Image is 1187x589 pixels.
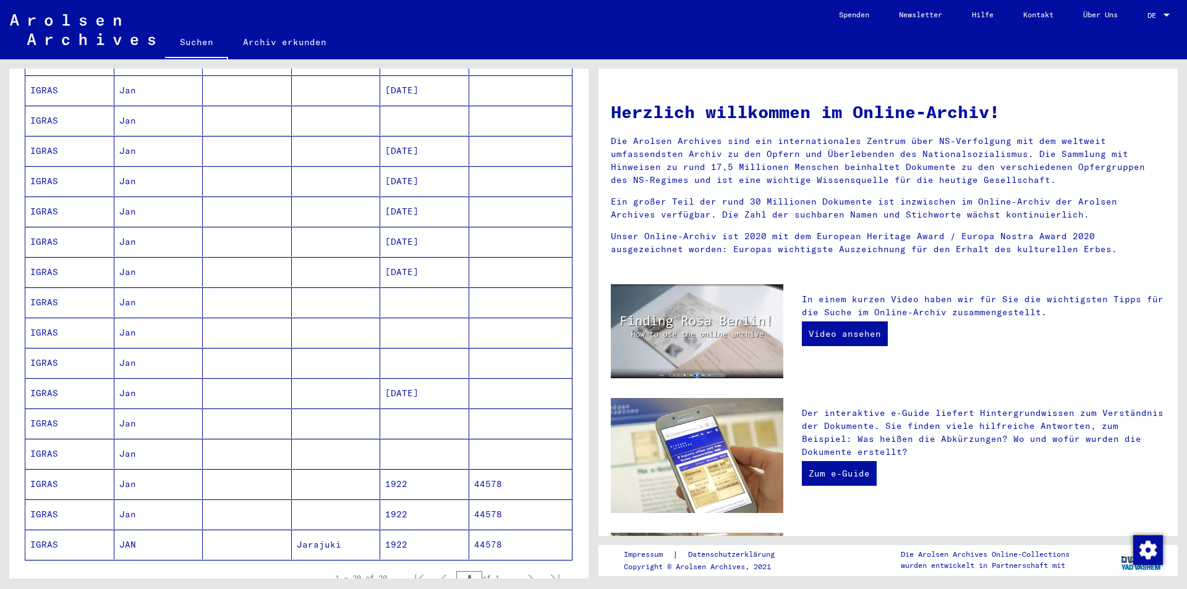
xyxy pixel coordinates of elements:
mat-cell: IGRAS [25,106,114,135]
mat-cell: Jan [114,287,203,317]
a: Suchen [165,27,228,59]
mat-cell: IGRAS [25,257,114,287]
mat-cell: Jan [114,409,203,438]
mat-cell: IGRAS [25,409,114,438]
mat-cell: [DATE] [380,257,469,287]
div: 1 – 20 of 20 [335,572,387,583]
a: Archiv erkunden [228,27,341,57]
mat-cell: 1922 [380,469,469,499]
p: Unser Online-Archiv ist 2020 mit dem European Heritage Award / Europa Nostra Award 2020 ausgezeic... [611,230,1165,256]
mat-cell: IGRAS [25,166,114,196]
mat-cell: 44578 [469,530,572,559]
mat-cell: IGRAS [25,227,114,256]
mat-cell: [DATE] [380,75,469,105]
mat-cell: Jan [114,75,203,105]
a: Video ansehen [802,321,888,346]
mat-cell: IGRAS [25,197,114,226]
h1: Herzlich willkommen im Online-Archiv! [611,99,1165,125]
mat-cell: Jan [114,257,203,287]
mat-cell: Jan [114,106,203,135]
img: eguide.jpg [611,398,783,513]
p: Der interaktive e-Guide liefert Hintergrundwissen zum Verständnis der Dokumente. Sie finden viele... [802,407,1165,459]
mat-cell: Jan [114,227,203,256]
mat-cell: [DATE] [380,136,469,166]
mat-cell: Jan [114,318,203,347]
p: wurden entwickelt in Partnerschaft mit [901,560,1070,571]
mat-cell: IGRAS [25,318,114,347]
mat-cell: IGRAS [25,287,114,317]
img: video.jpg [611,284,783,378]
mat-cell: IGRAS [25,136,114,166]
img: Arolsen_neg.svg [10,14,155,45]
a: Datenschutzerklärung [678,548,789,561]
mat-cell: Jarajuki [292,530,381,559]
mat-cell: IGRAS [25,439,114,468]
div: of 1 [456,572,518,583]
mat-cell: [DATE] [380,227,469,256]
div: | [624,548,789,561]
mat-cell: JAN [114,530,203,559]
mat-cell: 44578 [469,469,572,499]
mat-cell: IGRAS [25,530,114,559]
mat-cell: 44578 [469,499,572,529]
mat-cell: IGRAS [25,378,114,408]
mat-cell: Jan [114,166,203,196]
mat-cell: IGRAS [25,469,114,499]
a: Zum e-Guide [802,461,877,486]
mat-cell: [DATE] [380,378,469,408]
mat-cell: Jan [114,197,203,226]
mat-cell: Jan [114,378,203,408]
mat-cell: Jan [114,469,203,499]
mat-cell: Jan [114,136,203,166]
mat-cell: Jan [114,499,203,529]
img: yv_logo.png [1118,545,1165,575]
p: Copyright © Arolsen Archives, 2021 [624,561,789,572]
p: Ein großer Teil der rund 30 Millionen Dokumente ist inzwischen im Online-Archiv der Arolsen Archi... [611,195,1165,221]
mat-cell: [DATE] [380,197,469,226]
mat-cell: IGRAS [25,75,114,105]
img: Zustimmung ändern [1133,535,1163,565]
mat-cell: Jan [114,439,203,468]
mat-cell: 1922 [380,530,469,559]
mat-cell: Jan [114,348,203,378]
p: Die Arolsen Archives sind ein internationales Zentrum über NS-Verfolgung mit dem weltweit umfasse... [611,135,1165,187]
mat-cell: IGRAS [25,499,114,529]
mat-cell: IGRAS [25,348,114,378]
mat-cell: [DATE] [380,166,469,196]
span: DE [1147,11,1161,20]
p: In einem kurzen Video haben wir für Sie die wichtigsten Tipps für die Suche im Online-Archiv zusa... [802,293,1165,319]
p: Die Arolsen Archives Online-Collections [901,549,1070,560]
mat-cell: 1922 [380,499,469,529]
a: Impressum [624,548,673,561]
